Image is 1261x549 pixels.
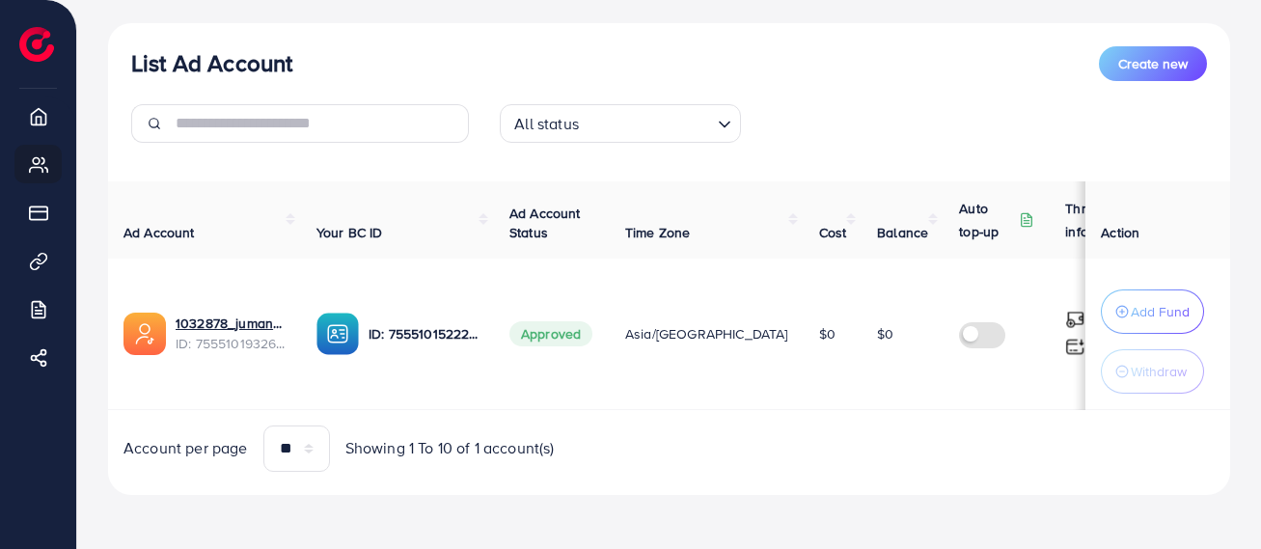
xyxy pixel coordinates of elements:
[1101,349,1204,394] button: Withdraw
[316,223,383,242] span: Your BC ID
[1179,462,1247,535] iframe: Chat
[1101,289,1204,334] button: Add Fund
[123,223,195,242] span: Ad Account
[123,437,248,459] span: Account per page
[1131,360,1187,383] p: Withdraw
[345,437,555,459] span: Showing 1 To 10 of 1 account(s)
[1065,337,1085,357] img: top-up amount
[959,197,1015,243] p: Auto top-up
[316,313,359,355] img: ic-ba-acc.ded83a64.svg
[369,322,479,345] p: ID: 7555101522229690384
[1131,300,1190,323] p: Add Fund
[19,27,54,62] img: logo
[176,314,286,353] div: <span class='underline'>1032878_jumana altaa_1759059344837</span></br>7555101932696649736
[877,223,928,242] span: Balance
[131,49,292,77] h3: List Ad Account
[1101,223,1139,242] span: Action
[500,104,741,143] div: Search for option
[625,324,788,343] span: Asia/[GEOGRAPHIC_DATA]
[509,321,592,346] span: Approved
[176,334,286,353] span: ID: 7555101932696649736
[877,324,893,343] span: $0
[1065,310,1085,330] img: top-up amount
[1118,54,1188,73] span: Create new
[123,313,166,355] img: ic-ads-acc.e4c84228.svg
[509,204,581,242] span: Ad Account Status
[819,223,847,242] span: Cost
[510,110,583,138] span: All status
[1065,197,1160,243] p: Threshold information
[819,324,836,343] span: $0
[585,106,710,138] input: Search for option
[176,314,286,333] a: 1032878_jumana altaa_1759059344837
[1099,46,1207,81] button: Create new
[625,223,690,242] span: Time Zone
